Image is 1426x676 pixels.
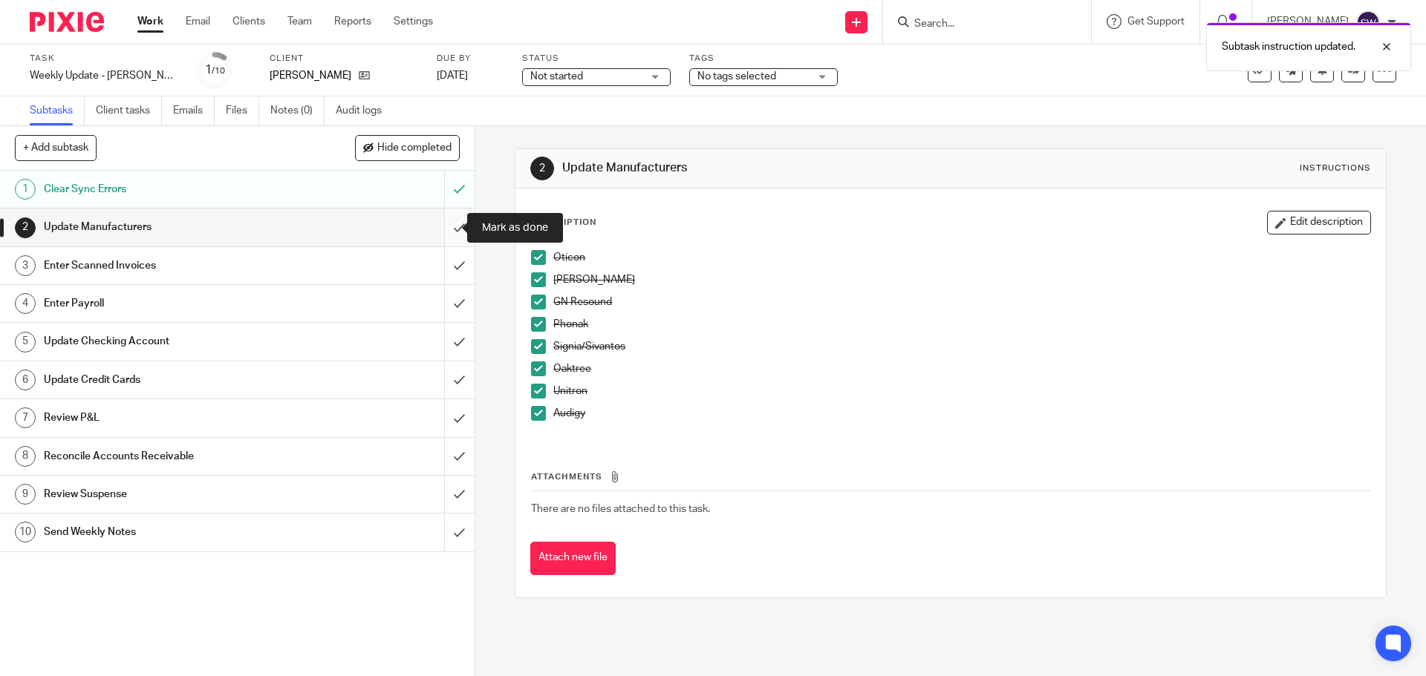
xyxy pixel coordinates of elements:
[173,96,215,125] a: Emails
[96,96,162,125] a: Client tasks
[30,96,85,125] a: Subtasks
[44,483,301,505] h1: Review Suspense
[562,160,983,176] h1: Update Manufacturers
[15,135,97,160] button: + Add subtask
[30,53,178,65] label: Task
[553,339,1370,354] p: Signia/Sivantos
[377,142,452,154] span: Hide completed
[30,12,104,32] img: Pixie
[522,53,671,65] label: Status
[15,217,36,238] div: 2
[15,370,36,390] div: 6
[1356,10,1380,34] img: svg%3E
[531,504,710,514] span: There are no files attached to this task.
[553,250,1370,265] p: Oticon
[15,332,36,352] div: 5
[44,292,301,315] h1: Enter Payroll
[15,293,36,314] div: 4
[15,522,36,542] div: 10
[336,96,393,125] a: Audit logs
[44,330,301,352] h1: Update Checking Account
[553,317,1370,332] p: Phonak
[437,70,468,81] span: [DATE]
[44,216,301,238] h1: Update Manufacturers
[30,68,178,83] div: Weekly Update - Kelly
[205,62,225,79] div: 1
[44,407,301,429] h1: Review P&L
[437,53,504,65] label: Due by
[553,406,1370,421] p: Audigy
[232,14,265,29] a: Clients
[15,446,36,467] div: 8
[44,369,301,391] h1: Update Credit Cards
[270,96,325,125] a: Notes (0)
[394,14,433,29] a: Settings
[355,135,460,160] button: Hide completed
[530,217,596,229] p: Description
[44,178,301,200] h1: Clear Sync Errors
[287,14,312,29] a: Team
[212,67,225,75] small: /10
[44,445,301,467] h1: Reconcile Accounts Receivable
[553,384,1370,398] p: Unitron
[530,542,616,575] button: Attach new file
[553,361,1370,376] p: Oaktree
[226,96,259,125] a: Files
[44,255,301,277] h1: Enter Scanned Invoices
[270,68,351,83] p: [PERSON_NAME]
[697,71,776,82] span: No tags selected
[530,71,583,82] span: Not started
[531,473,602,481] span: Attachments
[530,157,554,180] div: 2
[1300,163,1371,174] div: Instructions
[15,179,36,200] div: 1
[186,14,210,29] a: Email
[15,255,36,276] div: 3
[15,484,36,505] div: 9
[137,14,163,29] a: Work
[30,68,178,83] div: Weekly Update - [PERSON_NAME]
[15,407,36,428] div: 7
[44,521,301,543] h1: Send Weekly Notes
[334,14,371,29] a: Reports
[1267,211,1371,234] button: Edit description
[270,53,418,65] label: Client
[689,53,838,65] label: Tags
[553,272,1370,287] p: [PERSON_NAME]
[1222,39,1355,54] p: Subtask instruction updated.
[553,295,1370,309] p: GN Resound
